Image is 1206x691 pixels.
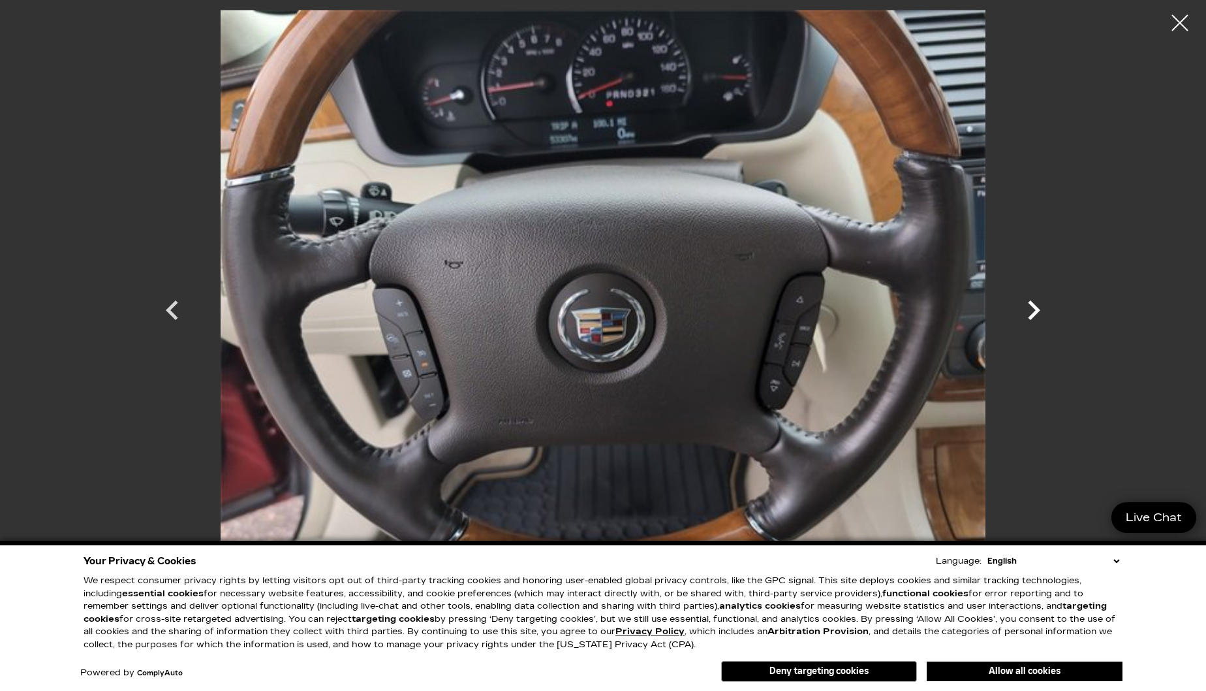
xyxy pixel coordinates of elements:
[927,662,1122,681] button: Allow all cookies
[153,284,192,343] div: Previous
[84,601,1107,624] strong: targeting cookies
[137,669,183,677] a: ComplyAuto
[122,588,204,599] strong: essential cookies
[615,626,685,637] u: Privacy Policy
[936,557,982,566] div: Language:
[767,626,869,637] strong: Arbitration Provision
[984,554,1122,568] select: Language Select
[719,601,801,611] strong: analytics cookies
[80,669,183,677] div: Powered by
[1119,510,1188,525] span: Live Chat
[721,661,917,682] button: Deny targeting cookies
[1111,502,1196,533] a: Live Chat
[882,588,968,599] strong: functional cookies
[352,614,435,624] strong: targeting cookies
[1014,284,1053,343] div: Next
[84,552,196,570] span: Your Privacy & Cookies
[84,575,1122,651] p: We respect consumer privacy rights by letting visitors opt out of third-party tracking cookies an...
[211,10,995,587] img: Used 2011 Crystal Red Tintcoat Exterior Color Cadillac Platinum Collection image 13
